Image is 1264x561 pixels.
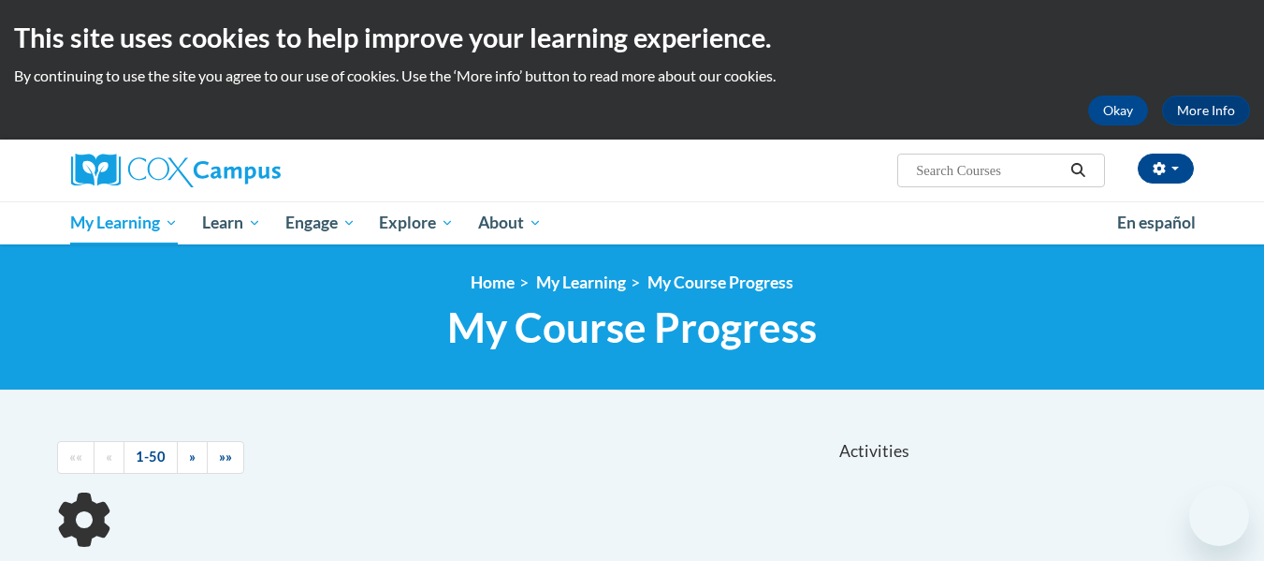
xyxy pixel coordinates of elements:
span: «« [69,449,82,465]
button: Search [1064,159,1092,182]
span: » [189,449,196,465]
a: Explore [367,201,466,244]
input: Search Courses [914,159,1064,182]
span: My Learning [70,212,178,234]
a: Begining [57,441,94,474]
iframe: Button to launch messaging window [1189,486,1249,546]
span: Engage [285,212,356,234]
a: Home [471,273,515,292]
a: Previous [94,441,124,474]
span: « [106,449,112,465]
img: Cox Campus [71,154,281,187]
span: »» [219,449,232,465]
a: Engage [273,201,368,244]
span: Learn [202,212,261,234]
a: Learn [190,201,273,244]
a: About [466,201,554,244]
a: More Info [1162,96,1250,125]
a: Cox Campus [71,154,427,187]
div: Main menu [43,201,1222,244]
span: About [478,212,542,234]
h2: This site uses cookies to help improve your learning experience. [14,19,1250,56]
a: My Learning [59,201,191,244]
a: Next [177,441,208,474]
a: En español [1105,203,1208,243]
button: Okay [1088,96,1148,125]
span: My Course Progress [447,303,817,352]
span: Explore [379,212,454,234]
span: En español [1117,213,1196,232]
p: By continuing to use the site you agree to our use of cookies. Use the ‘More info’ button to read... [14,66,1250,86]
a: 1-50 [123,441,178,474]
button: Account Settings [1138,154,1194,184]
a: My Learning [536,273,626,292]
a: End [207,441,244,474]
span: Activities [839,441,909,462]
a: My Course Progress [647,273,793,292]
